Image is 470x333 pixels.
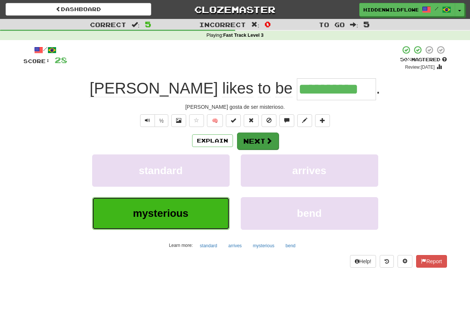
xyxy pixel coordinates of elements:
button: ½ [155,114,169,127]
button: arrives [224,240,246,251]
button: Add to collection (alt+a) [315,114,330,127]
span: 50 % [400,56,411,62]
button: Help! [350,255,376,268]
button: Discuss sentence (alt+u) [279,114,294,127]
button: Report [416,255,447,268]
span: to [258,79,271,97]
button: 🧠 [207,114,223,127]
button: standard [92,154,230,187]
span: : [251,22,259,28]
span: likes [222,79,253,97]
span: . [376,79,380,97]
button: Edit sentence (alt+d) [297,114,312,127]
small: Learn more: [169,243,193,248]
span: standard [139,165,182,176]
span: / [435,6,438,11]
button: Round history (alt+y) [380,255,394,268]
span: HiddenWildflower9851 [363,6,418,13]
span: : [350,22,358,28]
a: Clozemaster [162,3,308,16]
span: 5 [145,20,151,29]
span: [PERSON_NAME] [90,79,218,97]
div: Text-to-speech controls [139,114,169,127]
button: bend [282,240,300,251]
a: Dashboard [6,3,151,16]
span: 28 [55,55,67,65]
button: Next [237,133,279,150]
button: Play sentence audio (ctl+space) [140,114,155,127]
span: Correct [90,21,126,28]
span: bend [297,208,322,219]
div: Mastered [400,56,447,63]
button: Set this sentence to 100% Mastered (alt+m) [226,114,241,127]
small: Review: [DATE] [405,65,435,70]
span: 0 [265,20,271,29]
button: standard [196,240,221,251]
span: To go [319,21,345,28]
button: bend [241,197,378,229]
button: Show image (alt+x) [171,114,186,127]
span: mysterious [133,208,188,219]
button: arrives [241,154,378,187]
a: HiddenWildflower9851 / [359,3,455,16]
button: Reset to 0% Mastered (alt+r) [244,114,259,127]
button: Explain [192,134,233,147]
button: mysterious [249,240,279,251]
button: mysterious [92,197,230,229]
span: be [275,79,293,97]
span: : [132,22,140,28]
span: arrives [292,165,327,176]
div: / [23,45,67,55]
span: 5 [363,20,370,29]
strong: Fast Track Level 3 [223,33,264,38]
button: Favorite sentence (alt+f) [189,114,204,127]
span: Incorrect [199,21,246,28]
button: Ignore sentence (alt+i) [262,114,276,127]
span: Score: [23,58,50,64]
div: [PERSON_NAME] gosta de ser misterioso. [23,103,447,111]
